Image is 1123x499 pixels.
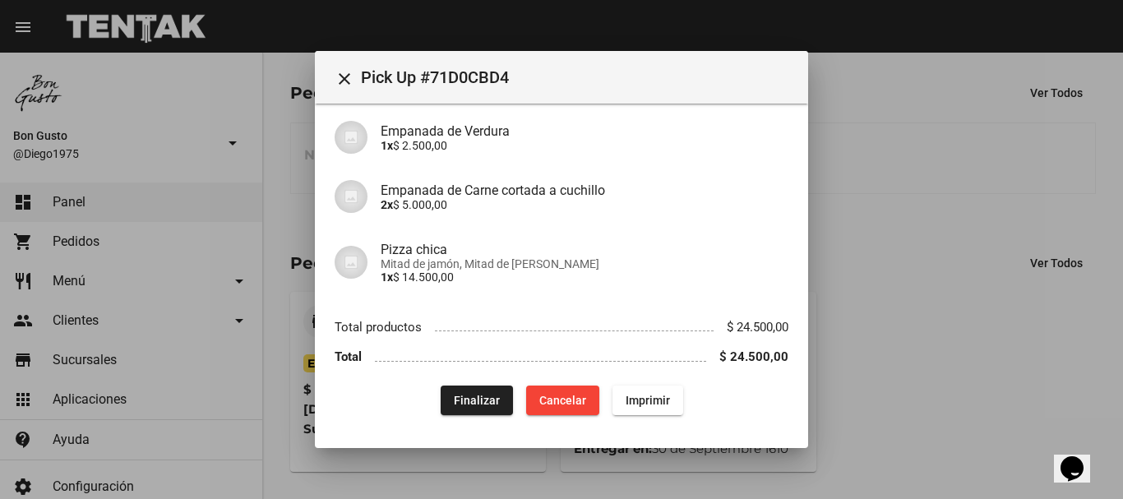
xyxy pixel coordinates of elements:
[335,121,367,154] img: 07c47add-75b0-4ce5-9aba-194f44787723.jpg
[381,123,788,139] h4: Empanada de Verdura
[335,342,788,372] li: Total $ 24.500,00
[381,270,788,284] p: $ 14.500,00
[454,394,500,407] span: Finalizar
[381,139,788,152] p: $ 2.500,00
[381,139,393,152] b: 1x
[381,183,788,198] h4: Empanada de Carne cortada a cuchillo
[626,394,670,407] span: Imprimir
[361,64,795,90] span: Pick Up #71D0CBD4
[539,394,586,407] span: Cancelar
[526,386,599,415] button: Cancelar
[328,61,361,94] button: Cerrar
[335,246,367,279] img: 07c47add-75b0-4ce5-9aba-194f44787723.jpg
[381,242,788,257] h4: Pizza chica
[381,198,788,211] p: $ 5.000,00
[381,257,788,270] span: Mitad de jamón, Mitad de [PERSON_NAME]
[335,312,788,342] li: Total productos $ 24.500,00
[612,386,683,415] button: Imprimir
[441,386,513,415] button: Finalizar
[381,198,393,211] b: 2x
[335,180,367,213] img: 07c47add-75b0-4ce5-9aba-194f44787723.jpg
[335,69,354,89] mat-icon: Cerrar
[381,270,393,284] b: 1x
[1054,433,1107,483] iframe: chat widget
